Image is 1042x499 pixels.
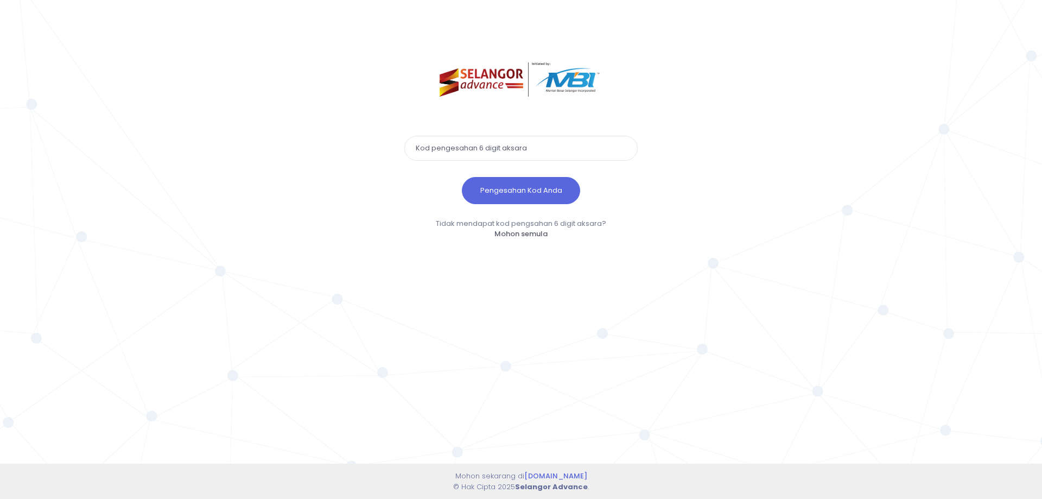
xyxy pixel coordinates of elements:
img: selangor-advance.png [440,62,603,97]
a: [DOMAIN_NAME] [524,471,587,481]
span: Tidak mendapat kod pengsahan 6 digit aksara? [436,218,606,229]
input: Kod pengesahan 6 digit aksara [404,136,638,161]
a: Mohon semula [494,229,548,239]
strong: Selangor Advance [515,482,588,492]
button: Pengesahan Kod Anda [462,177,580,204]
